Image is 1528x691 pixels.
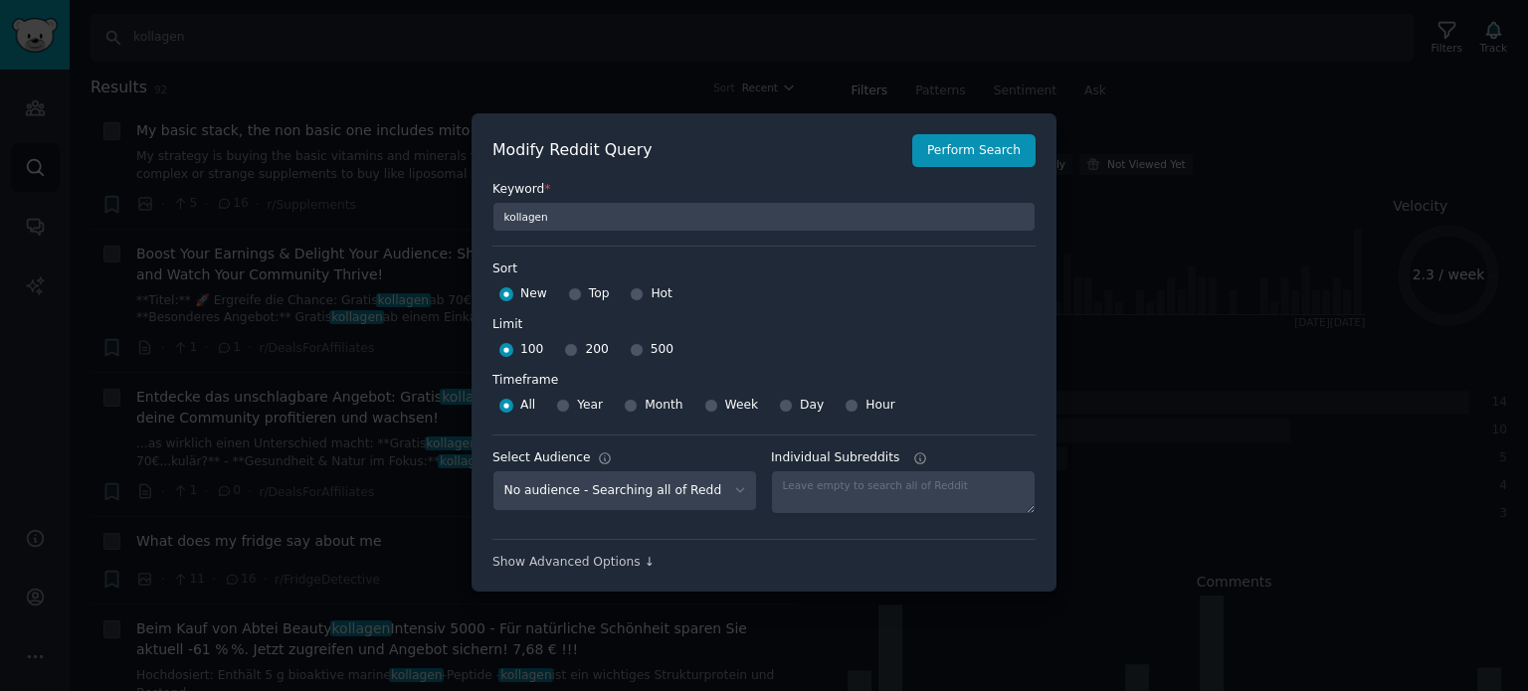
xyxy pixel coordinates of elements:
[771,449,1036,467] label: Individual Subreddits
[589,285,610,303] span: Top
[520,397,535,415] span: All
[800,397,824,415] span: Day
[492,554,1036,572] div: Show Advanced Options ↓
[492,316,522,334] div: Limit
[492,138,901,163] h2: Modify Reddit Query
[492,449,591,467] div: Select Audience
[520,285,547,303] span: New
[492,260,1036,278] label: Sort
[585,341,608,359] span: 200
[492,181,1036,199] label: Keyword
[520,341,543,359] span: 100
[725,397,759,415] span: Week
[492,202,1036,232] input: Keyword to search on Reddit
[865,397,895,415] span: Hour
[912,134,1036,168] button: Perform Search
[577,397,603,415] span: Year
[645,397,682,415] span: Month
[651,285,672,303] span: Hot
[651,341,673,359] span: 500
[492,365,1036,390] label: Timeframe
